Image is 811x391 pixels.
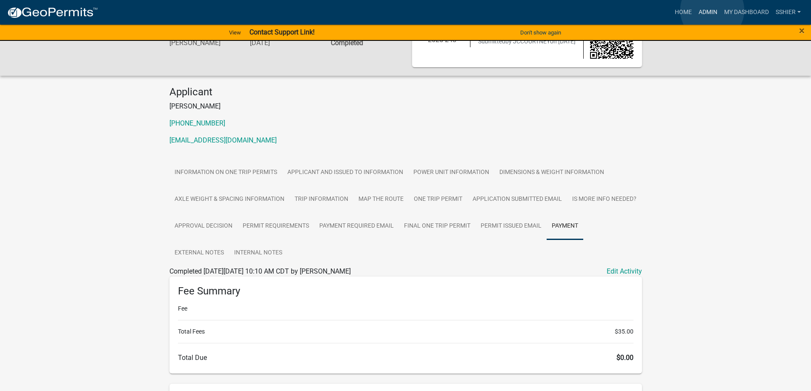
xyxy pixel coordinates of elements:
span: Completed [DATE][DATE] 10:10 AM CDT by [PERSON_NAME] [169,267,351,275]
a: Applicant and Issued To Information [282,159,408,186]
a: Permit Issued Email [476,213,547,240]
span: Submitted on [DATE] [478,38,576,45]
a: Trip Information [289,186,353,213]
a: Admin [695,4,721,20]
li: Total Fees [178,327,633,336]
a: My Dashboard [721,4,772,20]
button: Close [799,26,805,36]
h6: Total Due [178,354,633,362]
strong: Contact Support Link! [249,28,315,36]
a: Home [671,4,695,20]
a: External Notes [169,240,229,267]
a: [PHONE_NUMBER] [169,119,225,127]
a: Is More Info Needed? [567,186,642,213]
h4: Applicant [169,86,642,98]
p: [PERSON_NAME] [169,101,642,111]
span: by JCCOURTNEY [505,38,550,45]
a: Final One Trip Permit [399,213,476,240]
a: Application Submitted Email [467,186,567,213]
span: $35.00 [615,327,633,336]
a: sshier [772,4,804,20]
span: × [799,25,805,37]
h6: [PERSON_NAME] [169,39,238,47]
a: Payment [547,213,583,240]
li: Fee [178,304,633,313]
h6: [DATE] [250,39,318,47]
a: Edit Activity [607,266,642,277]
button: Don't show again [517,26,565,40]
a: Payment Required Email [314,213,399,240]
h6: Fee Summary [178,285,633,297]
a: Dimensions & Weight Information [494,159,609,186]
span: $0.00 [616,354,633,362]
a: Approval Decision [169,213,238,240]
a: [EMAIL_ADDRESS][DOMAIN_NAME] [169,136,277,144]
a: Permit Requirements [238,213,314,240]
a: Internal Notes [229,240,287,267]
a: View [226,26,244,40]
a: Axle Weight & Spacing Information [169,186,289,213]
a: One Trip Permit [409,186,467,213]
a: Map the Route [353,186,409,213]
a: Power Unit Information [408,159,494,186]
strong: Completed [331,39,363,47]
a: Information on One Trip Permits [169,159,282,186]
